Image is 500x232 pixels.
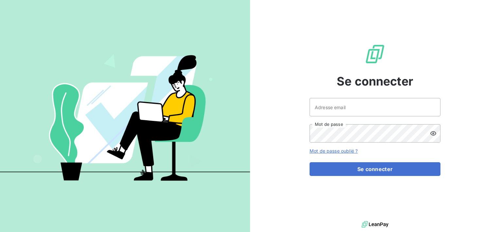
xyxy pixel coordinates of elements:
[310,148,358,154] a: Mot de passe oublié ?
[362,220,388,229] img: logo
[310,98,440,116] input: placeholder
[310,162,440,176] button: Se connecter
[365,44,385,65] img: Logo LeanPay
[337,72,413,90] span: Se connecter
